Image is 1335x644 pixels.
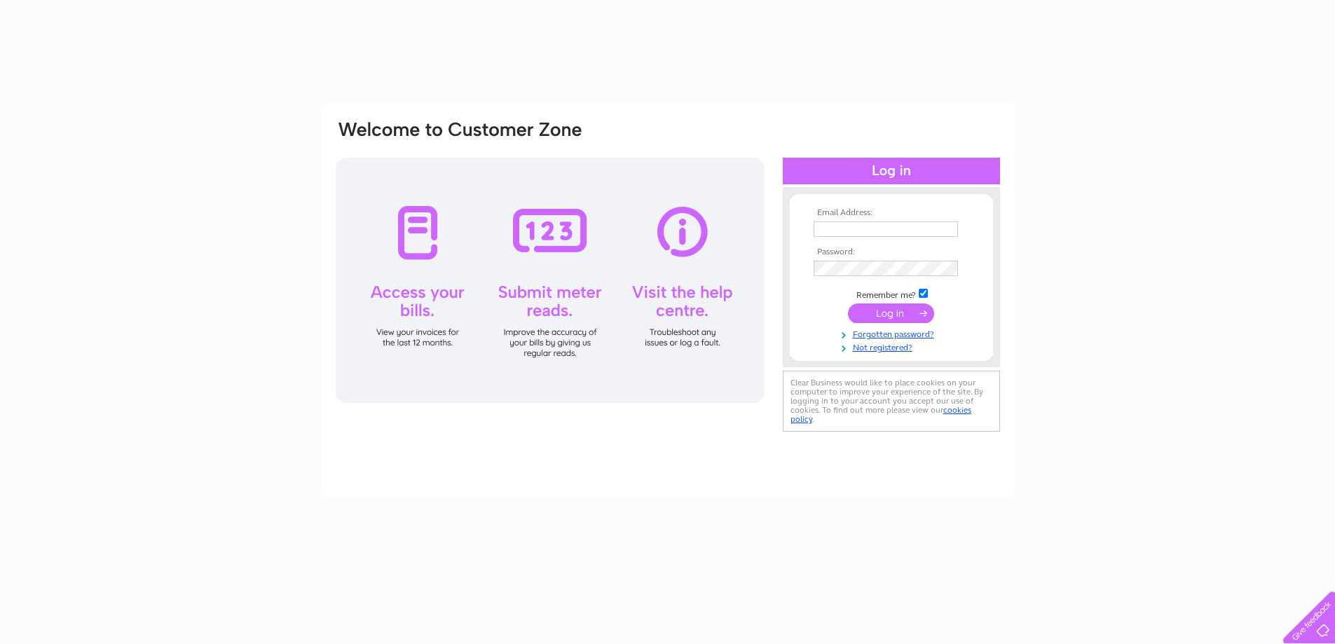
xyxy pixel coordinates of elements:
[848,303,934,323] input: Submit
[790,405,971,424] a: cookies policy
[810,208,973,218] th: Email Address:
[810,287,973,301] td: Remember me?
[814,327,973,340] a: Forgotten password?
[783,371,1000,432] div: Clear Business would like to place cookies on your computer to improve your experience of the sit...
[810,247,973,257] th: Password:
[814,340,973,353] a: Not registered?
